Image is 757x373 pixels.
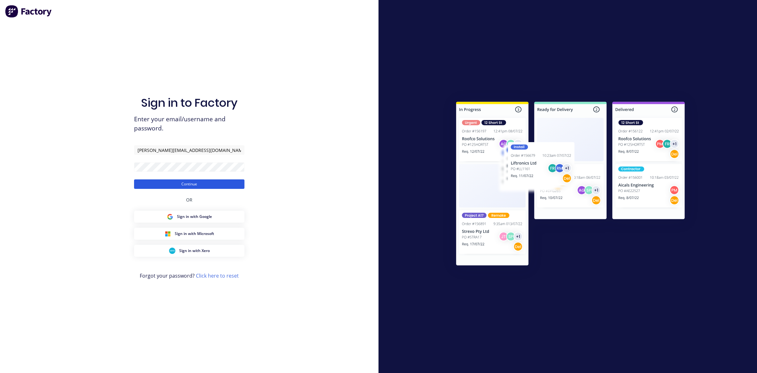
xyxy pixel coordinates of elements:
[134,211,244,223] button: Google Sign inSign in with Google
[177,214,212,220] span: Sign in with Google
[140,272,239,280] span: Forgot your password?
[165,231,171,237] img: Microsoft Sign in
[5,5,52,18] img: Factory
[134,115,244,133] span: Enter your email/username and password.
[442,89,699,280] img: Sign in
[179,248,210,254] span: Sign in with Xero
[196,272,239,279] a: Click here to reset
[134,145,244,155] input: Email/Username
[141,96,238,110] h1: Sign in to Factory
[169,248,175,254] img: Xero Sign in
[134,179,244,189] button: Continue
[134,228,244,240] button: Microsoft Sign inSign in with Microsoft
[186,189,192,211] div: OR
[167,214,173,220] img: Google Sign in
[175,231,214,237] span: Sign in with Microsoft
[134,245,244,257] button: Xero Sign inSign in with Xero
